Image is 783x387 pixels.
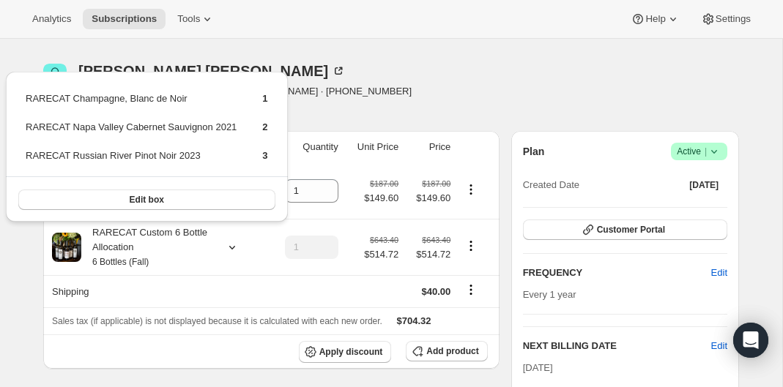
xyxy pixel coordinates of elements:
button: Add product [406,341,487,361]
span: Tools [177,13,200,25]
span: Subscriptions [92,13,157,25]
div: RARECAT Custom 6 Bottle Allocation [81,225,213,269]
h2: NEXT BILLING DATE [523,339,711,353]
button: Subscriptions [83,9,166,29]
button: Customer Portal [523,219,727,240]
span: Customer Portal [597,224,665,236]
span: Sales tax (if applicable) is not displayed because it is calculated with each new order. [52,316,382,326]
img: product img [52,233,81,262]
span: [DATE] [523,362,553,373]
small: $643.40 [422,236,450,244]
td: RARECAT Champagne, Blanc de Noir [25,91,237,118]
small: $187.00 [422,179,450,188]
span: Settings [716,13,751,25]
th: Shipping [43,275,267,307]
span: 3 [262,150,267,161]
span: Created Date [523,178,579,192]
span: 2 [262,121,267,132]
button: Product actions [459,238,483,254]
button: Edit [702,261,736,285]
button: Edit box [18,189,275,210]
div: Open Intercom Messenger [733,323,768,358]
button: Help [622,9,689,29]
small: $643.40 [370,236,398,244]
button: Tools [168,9,223,29]
th: Price [403,131,455,163]
td: RARECAT Russian River Pinot Noir 2023 [25,148,237,175]
span: $40.00 [422,286,451,297]
span: $514.72 [364,247,398,262]
button: [DATE] [680,175,727,195]
span: 1 [262,93,267,104]
button: Analytics [23,9,80,29]
span: $149.60 [407,191,450,206]
h2: Plan [523,144,545,159]
span: $514.72 [407,247,450,262]
small: 6 Bottles (Fall) [92,257,149,267]
button: Shipping actions [459,282,483,298]
small: $187.00 [370,179,398,188]
span: Analytics [32,13,71,25]
th: Quantity [267,131,343,163]
span: Active [677,144,721,159]
button: Product actions [459,181,483,198]
span: | [705,146,707,157]
span: [DATE] [689,179,719,191]
button: Apply discount [299,341,392,363]
span: Apply discount [319,346,383,358]
span: Edit [711,266,727,280]
h2: FREQUENCY [523,266,711,280]
span: Add product [426,345,478,357]
span: Edit box [130,194,164,206]
button: Edit [711,339,727,353]
th: Unit Price [343,131,403,163]
span: $149.60 [364,191,398,206]
span: $704.32 [397,315,431,326]
span: Every 1 year [523,289,576,300]
span: Help [645,13,665,25]
button: Settings [692,9,760,29]
td: RARECAT Napa Valley Cabernet Sauvignon 2021 [25,119,237,146]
